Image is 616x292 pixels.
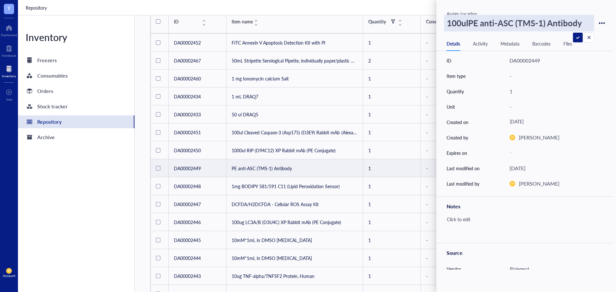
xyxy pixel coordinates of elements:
[227,141,363,159] td: 1000ul RIP (D94C12) XP Rabbit mAb (PE Conjugate)
[507,116,601,128] div: [DATE]
[447,134,468,141] div: Created by
[227,249,363,267] td: 10mM*1mL in DMSO [MEDICAL_DATA]
[18,100,134,113] a: Stock tracker
[227,267,363,285] td: 10ug TNF-alpha/TNFSF2 Protein, Human
[18,31,134,44] div: Inventory
[232,18,253,25] span: Item name
[447,57,451,64] div: ID
[169,123,227,141] td: DA00002451
[509,72,511,80] div: -
[26,4,48,11] a: Repository
[7,269,11,272] span: JH
[363,249,421,267] td: 1
[421,231,498,249] td: -
[2,74,16,78] div: Inventory
[2,64,16,78] a: Inventory
[2,43,16,57] a: Notebook
[37,102,68,111] div: Stock tracker
[532,40,551,47] div: Barcodes
[169,249,227,267] td: DA00002444
[363,34,421,52] td: 1
[227,70,363,88] td: 1 mg Ionomycin calcium Salt
[447,10,608,17] div: Assign Location
[18,131,134,144] a: Archive
[37,56,57,65] div: Freezers
[227,34,363,52] td: FITC Annexin V Apoptosis Detection Kit with PI
[363,267,421,285] td: 1
[18,54,134,67] a: Freezers
[227,123,363,141] td: 100ul Cleaved Caspase-3 (Asp175) (D3E9) Rabbit mAb (Alexa [MEDICAL_DATA] 647 Conjugate)
[447,165,480,172] div: Last modified on
[18,115,134,128] a: Repository
[37,87,53,96] div: Orders
[1,23,17,37] a: Dashboard
[421,267,498,285] td: -
[3,274,15,278] div: Account
[421,105,498,123] td: -
[227,213,363,231] td: 100ug LC3A/B (D3U4C) XP Rabbit mAb (PE Conjugate)
[18,69,134,82] a: Consumables
[421,34,498,52] td: -
[169,141,227,159] td: DA00002450
[421,195,498,213] td: -
[421,249,498,267] td: -
[227,52,363,70] td: 50mL Stripette Serological Pipette, individually paper/plastic wrapped
[37,117,62,126] div: Repository
[169,105,227,123] td: DA00002433
[447,88,464,95] div: Quantity
[447,248,603,257] div: Source
[421,177,498,195] td: -
[511,182,514,185] span: JH
[447,149,467,156] div: Expires on
[1,33,17,37] div: Dashboard
[426,18,460,25] div: Consumable type
[2,54,16,57] div: Notebook
[421,123,498,141] td: -
[519,133,560,142] div: [PERSON_NAME]
[421,141,498,159] td: -
[37,71,68,80] div: Consumables
[447,265,461,272] div: Vendor
[447,202,603,211] div: Notes
[169,159,227,177] td: DA00002449
[227,10,363,33] th: Item name
[511,136,514,139] span: JH
[509,56,540,65] div: DA00002449
[174,18,201,25] div: ID
[473,40,488,47] div: Activity
[6,97,12,101] div: Add
[7,4,11,12] span: T
[169,34,227,52] td: DA00002452
[169,88,227,105] td: DA00002434
[169,231,227,249] td: DA00002445
[501,40,519,47] div: Metadata
[507,85,601,98] div: 1
[421,213,498,231] td: -
[169,177,227,195] td: DA00002448
[507,100,601,113] div: -
[368,18,386,25] div: Quantity
[18,85,134,97] a: Orders
[169,267,227,285] td: DA00002443
[227,177,363,195] td: 1mg BODIPY 581/591 C11 (Lipid Peroxidation Sensor)
[447,103,455,110] div: Unit
[227,231,363,249] td: 10mM*1mL in DMSO [MEDICAL_DATA]
[227,105,363,123] td: 50 ul DRAQ5
[444,215,601,238] div: Click to edit
[169,52,227,70] td: DA00002467
[169,195,227,213] td: DA00002447
[169,70,227,88] td: DA00002460
[169,213,227,231] td: DA00002446
[421,88,498,105] td: -
[507,147,601,159] div: -
[519,179,560,188] div: [PERSON_NAME]
[563,40,572,47] div: Files
[363,123,421,141] td: 1
[447,119,468,126] div: Created on
[509,164,526,172] div: [DATE]
[447,72,466,79] div: Item type
[363,105,421,123] td: 1
[363,195,421,213] td: 1
[227,159,363,177] td: PE anti-ASC (TMS-1) Antibody
[363,88,421,105] td: 1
